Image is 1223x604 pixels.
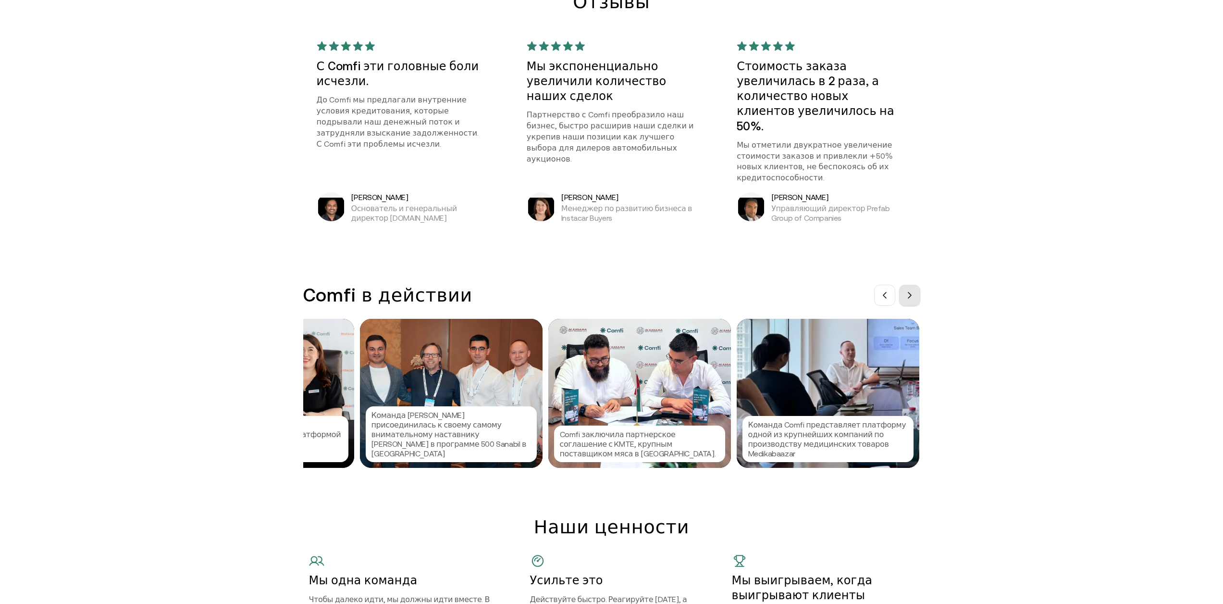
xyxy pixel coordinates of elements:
[534,516,690,537] font: Наши ценности
[303,285,473,305] font: Comfi в действии
[771,193,828,201] font: [PERSON_NAME]
[317,60,479,88] font: С Comfi эти головные боли исчезли.
[737,60,894,133] font: Стоимость заказа увеличилась в 2 раза, а количество новых клиентов увеличилось на 50%.
[530,574,603,587] font: Усильте это
[527,110,694,163] font: Партнерство с Comfi преобразило наш бизнес, быстро расширив наши сделки и укрепив наши позиции ка...
[561,193,618,201] font: [PERSON_NAME]
[737,140,892,182] font: Мы отметили двукратное увеличение стоимости заказов и привлекли +50% новых клиентов, не беспокояс...
[527,60,667,102] font: Мы экспоненциально увеличили количество наших сделок
[318,198,344,221] img: Бибин Варгезе
[351,193,408,201] font: [PERSON_NAME]
[317,95,479,148] font: До Comfi мы предлагали внутренние условия кредитования, которые подрывали наш денежный поток и за...
[371,411,527,458] font: Команда [PERSON_NAME] присоединилась к своему самому внимательному наставнику [PERSON_NAME] в про...
[561,204,692,222] font: Менеджер по развитию бизнеса в Instacar Buyers
[732,574,873,602] font: Мы выигрываем, когда выигрывают клиенты
[351,204,457,222] font: Основатель и генеральный директор [DOMAIN_NAME]
[560,430,716,458] font: Comfi заключила партнерское соглашение с KMTE, крупным поставщиком мяса в [GEOGRAPHIC_DATA].
[748,420,906,458] font: Команда Comfi представляет платформу одной из крупнейших компаний по производству медицинских тов...
[771,204,889,222] font: Управляющий директор Prefab Group of Companies
[528,198,554,221] img: Кара Пирс
[738,198,764,221] img: Ариф Шахзад Батт
[309,574,418,587] font: Мы одна команда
